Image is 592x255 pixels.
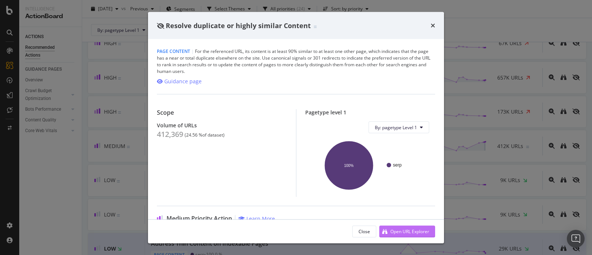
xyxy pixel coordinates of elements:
div: Pagetype level 1 [305,109,435,115]
div: For the referenced URL, its content is at least 90% similar to at least one other page, which ind... [157,48,435,75]
div: ( 24.56 % of dataset ) [185,132,225,138]
div: 412,369 [157,130,183,139]
div: modal [148,12,444,243]
span: By: pagetype Level 1 [375,124,417,130]
div: Guidance page [164,78,202,85]
div: times [431,21,435,30]
div: Learn More [246,215,275,222]
text: serp [393,162,402,168]
div: Volume of URLs [157,122,287,128]
span: Resolve duplicate or highly similar Content [166,21,311,30]
div: Close [359,228,370,234]
div: eye-slash [157,23,164,28]
a: Learn More [238,215,275,222]
button: Close [352,225,376,237]
button: By: pagetype Level 1 [369,121,429,133]
div: Open Intercom Messenger [567,230,585,248]
button: Open URL Explorer [379,225,435,237]
div: Scope [157,109,287,116]
svg: A chart. [311,139,426,191]
a: Guidance page [157,78,202,85]
img: Equal [314,26,317,28]
span: Page Content [157,48,190,54]
span: Medium Priority Action [166,215,232,222]
text: 100% [344,163,354,167]
div: Open URL Explorer [390,228,429,234]
span: | [191,48,194,54]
